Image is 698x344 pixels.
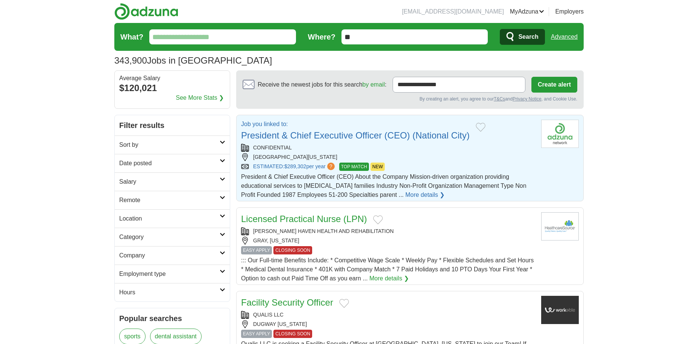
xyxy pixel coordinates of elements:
a: Company [115,246,230,265]
div: [PERSON_NAME] HAVEN HEALTH AND REHABILITATION [241,227,535,235]
a: Privacy Notice [513,96,542,102]
h2: Company [119,251,220,260]
button: Add to favorite jobs [476,123,486,132]
button: Create alert [531,77,577,93]
a: Location [115,209,230,228]
a: More details ❯ [405,190,445,199]
a: Date posted [115,154,230,172]
img: Company logo [541,296,579,324]
button: Add to favorite jobs [339,299,349,308]
button: Add to favorite jobs [373,215,383,224]
span: EASY APPLY [241,246,272,254]
span: TOP MATCH [339,163,369,171]
h2: Sort by [119,140,220,149]
span: 343,900 [114,54,147,67]
a: President & Chief Executive Officer (CEO) (National City) [241,130,470,140]
a: Facility Security Officer [241,297,333,307]
div: By creating an alert, you agree to our and , and Cookie Use. [243,96,577,102]
span: Search [518,29,538,44]
span: CLOSING SOON [273,246,312,254]
h2: Salary [119,177,220,186]
span: EASY APPLY [241,330,272,338]
a: Category [115,228,230,246]
a: Employment type [115,265,230,283]
a: ESTIMATED:$289,302per year? [253,163,336,171]
a: by email [363,81,385,88]
h2: Hours [119,288,220,297]
span: CLOSING SOON [273,330,312,338]
span: ::: Our Full-time Benefits Include: * Competitive Wage Scale * Weekly Pay * Flexible Schedules an... [241,257,534,282]
div: CONFIDENTIAL [241,144,535,152]
label: Where? [308,31,335,43]
img: Adzuna logo [114,3,178,20]
h1: Jobs in [GEOGRAPHIC_DATA] [114,55,272,65]
img: Company logo [541,120,579,148]
div: Average Salary [119,75,225,81]
button: Search [500,29,545,45]
a: Salary [115,172,230,191]
h2: Employment type [119,269,220,279]
h2: Popular searches [119,313,225,324]
span: $289,302 [284,163,306,169]
div: DUGWAY [US_STATE] [241,320,535,328]
div: GRAY, [US_STATE] [241,237,535,245]
h2: Date posted [119,159,220,168]
h2: Category [119,233,220,242]
a: See More Stats ❯ [176,93,224,102]
a: More details ❯ [369,274,409,283]
a: Licensed Practical Nurse (LPN) [241,214,367,224]
a: Remote [115,191,230,209]
a: MyAdzuna [510,7,545,16]
span: NEW [370,163,385,171]
a: Sort by [115,135,230,154]
span: Receive the newest jobs for this search : [258,80,386,89]
div: $120,021 [119,81,225,95]
img: Company logo [541,212,579,240]
label: What? [120,31,143,43]
div: [GEOGRAPHIC_DATA][US_STATE] [241,153,535,161]
span: President & Chief Executive Officer (CEO) About the Company Mission-driven organization providing... [241,174,527,198]
a: Hours [115,283,230,301]
a: Advanced [551,29,578,44]
h2: Remote [119,196,220,205]
h2: Filter results [115,115,230,135]
li: [EMAIL_ADDRESS][DOMAIN_NAME] [402,7,504,16]
span: ? [327,163,335,170]
h2: Location [119,214,220,223]
div: QUALIS LLC [241,311,535,319]
p: Job you linked to: [241,120,470,129]
a: Employers [555,7,584,16]
a: T&Cs [494,96,505,102]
